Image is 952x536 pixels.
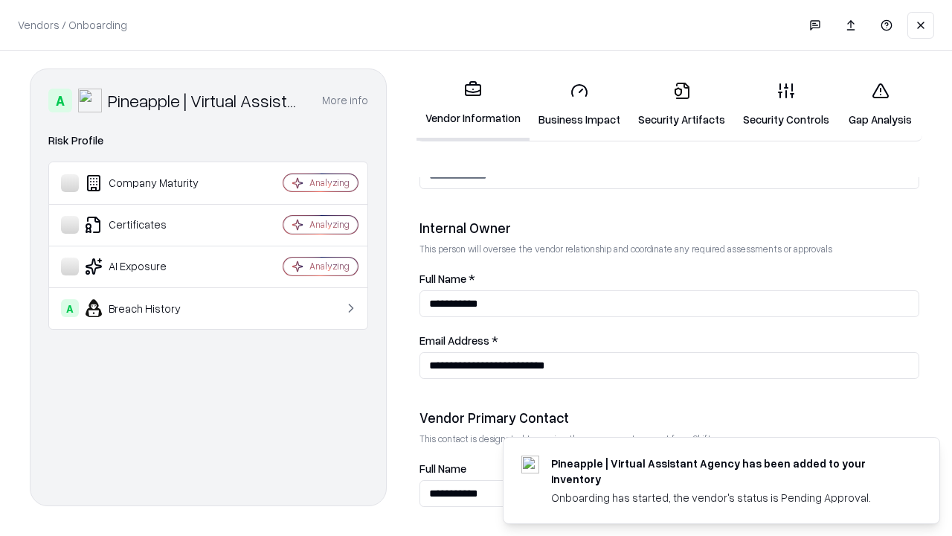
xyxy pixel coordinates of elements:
[61,258,239,275] div: AI Exposure
[61,174,239,192] div: Company Maturity
[419,463,919,474] label: Full Name
[419,409,919,427] div: Vendor Primary Contact
[551,456,904,487] div: Pineapple | Virtual Assistant Agency has been added to your inventory
[838,70,922,139] a: Gap Analysis
[322,87,368,114] button: More info
[551,490,904,505] div: Onboarding has started, the vendor's status is Pending Approval.
[48,89,72,112] div: A
[61,299,239,317] div: Breach History
[309,260,350,272] div: Analyzing
[78,89,102,112] img: Pineapple | Virtual Assistant Agency
[108,89,304,112] div: Pineapple | Virtual Assistant Agency
[521,456,539,473] img: trypineapple.com
[61,299,79,317] div: A
[18,17,127,33] p: Vendors / Onboarding
[309,176,350,189] div: Analyzing
[61,216,239,234] div: Certificates
[419,243,919,255] p: This person will oversee the vendor relationship and coordinate any required assessments or appro...
[416,68,530,141] a: Vendor Information
[530,70,629,139] a: Business Impact
[48,132,368,150] div: Risk Profile
[419,433,919,445] p: This contact is designated to receive the assessment request from Shift
[419,219,919,237] div: Internal Owner
[309,218,350,231] div: Analyzing
[419,273,919,284] label: Full Name *
[734,70,838,139] a: Security Controls
[419,335,919,346] label: Email Address *
[629,70,734,139] a: Security Artifacts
